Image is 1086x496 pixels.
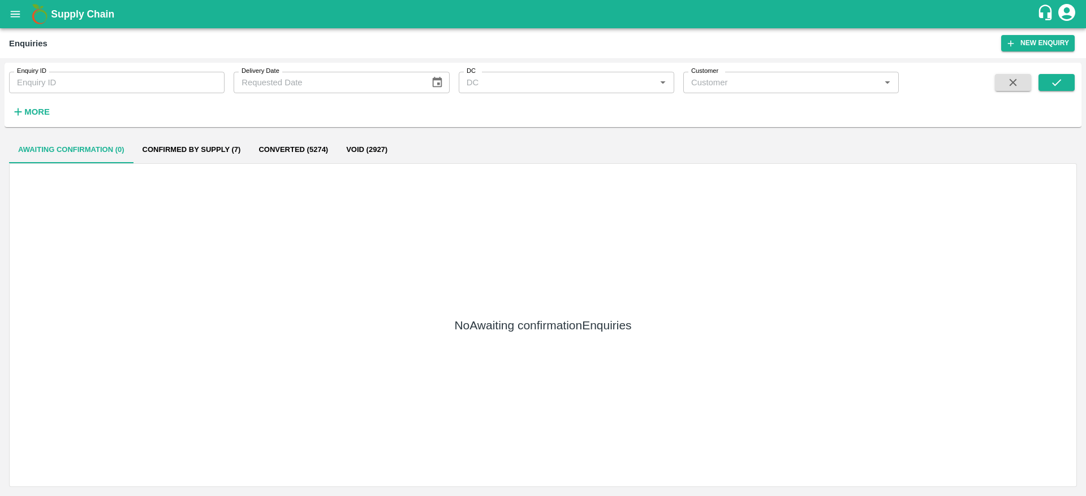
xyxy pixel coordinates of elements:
[9,136,133,163] button: Awaiting confirmation (0)
[467,67,476,76] label: DC
[242,67,279,76] label: Delivery Date
[691,67,718,76] label: Customer
[51,6,1037,22] a: Supply Chain
[9,102,53,121] button: More
[880,75,895,90] button: Open
[337,136,397,163] button: Void (2927)
[1037,4,1057,24] div: customer-support
[249,136,337,163] button: Converted (5274)
[24,107,50,116] strong: More
[426,72,448,93] button: Choose date
[656,75,670,90] button: Open
[9,72,225,93] input: Enquiry ID
[687,75,877,90] input: Customer
[462,75,652,90] input: DC
[17,67,46,76] label: Enquiry ID
[1001,35,1075,51] button: New Enquiry
[51,8,114,20] b: Supply Chain
[133,136,250,163] button: Confirmed by supply (7)
[454,317,631,333] h5: No Awaiting confirmation Enquiries
[9,36,48,51] div: Enquiries
[28,3,51,25] img: logo
[2,1,28,27] button: open drawer
[234,72,422,93] input: Requested Date
[1057,2,1077,26] div: account of current user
